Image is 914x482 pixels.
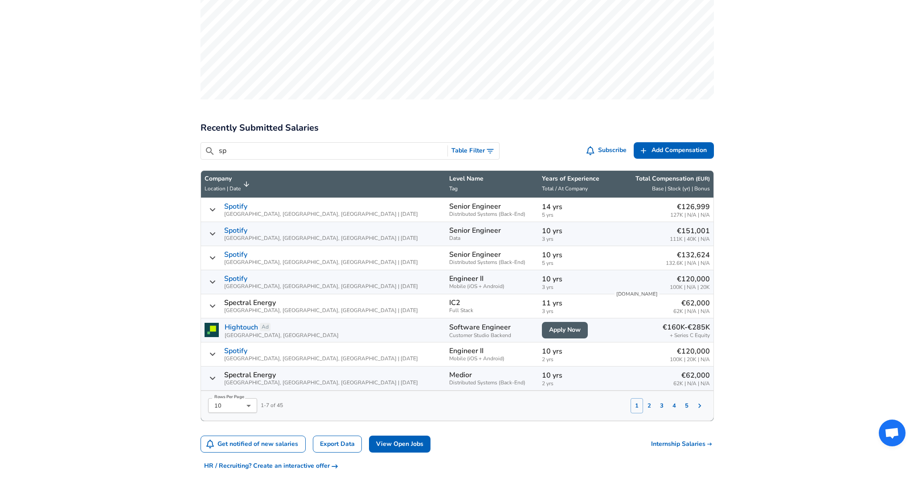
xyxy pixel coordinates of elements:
[449,308,535,313] span: Full Stack
[224,235,418,241] span: [GEOGRAPHIC_DATA], [GEOGRAPHIC_DATA], [GEOGRAPHIC_DATA] | [DATE]
[670,236,710,242] span: 111K | 40K | N/A
[201,436,306,453] button: Get notified of new salaries
[225,322,258,333] a: Hightouch
[542,357,607,363] span: 2 yrs
[449,227,501,235] p: Senior Engineer
[542,346,607,357] p: 10 yrs
[224,308,418,313] span: [GEOGRAPHIC_DATA], [GEOGRAPHIC_DATA], [GEOGRAPHIC_DATA] | [DATE]
[449,322,535,333] p: Software Engineer
[201,170,714,421] table: Salary Submissions
[449,371,472,379] p: Medior
[673,370,710,381] p: €62,000
[542,174,607,183] p: Years of Experience
[449,356,535,362] span: Mobile (iOS + Android)
[666,250,710,260] p: €132,624
[542,260,607,266] span: 5 yrs
[225,333,339,338] span: [GEOGRAPHIC_DATA], [GEOGRAPHIC_DATA]
[313,436,362,453] a: Export Data
[670,284,710,290] span: 100K | N/A | 20K
[260,323,271,331] a: Ad
[449,235,535,241] span: Data
[656,398,668,413] button: 3
[542,309,607,314] span: 3 yrs
[449,251,501,259] p: Senior Engineer
[219,145,444,157] input: Search City, Tag, Etc
[652,185,710,192] span: Base | Stock (yr) | Bonus
[205,185,241,192] span: Location | Date
[670,333,710,338] span: + Series C Equity
[449,202,501,210] p: Senior Engineer
[542,185,588,192] span: Total / At Company
[449,260,535,265] span: Distributed Systems (Back-End)
[670,202,710,212] p: €126,999
[224,299,276,307] p: Spectral Energy
[879,420,906,446] div: Open chat
[204,461,338,472] span: HR / Recruiting? Create an interactive offer
[635,174,710,183] p: Total Compensation
[666,260,710,266] span: 132.6K | N/A | N/A
[224,380,418,386] span: [GEOGRAPHIC_DATA], [GEOGRAPHIC_DATA], [GEOGRAPHIC_DATA] | [DATE]
[542,274,607,284] p: 10 yrs
[449,185,458,192] span: Tag
[449,380,535,386] span: Distributed Systems (Back-End)
[663,322,710,333] p: €160K-€285K
[652,145,707,156] span: Add Compensation
[631,398,643,413] button: 1
[670,212,710,218] span: 127K | N/A | N/A
[449,174,535,183] p: Level Name
[668,398,680,413] button: 4
[673,381,710,387] span: 62K | N/A | N/A
[542,298,607,309] p: 11 yrs
[449,211,535,217] span: Distributed Systems (Back-End)
[673,309,710,314] span: 62K | N/A | N/A
[369,436,430,453] a: View Open Jobs
[670,346,710,357] p: €120,000
[201,121,714,135] h2: Recently Submitted Salaries
[205,174,241,183] p: Company
[673,298,710,309] p: €62,000
[224,347,247,355] a: Spotify
[634,142,714,159] a: Add Compensation
[449,333,535,338] span: Customer Studio Backend
[449,347,484,355] p: Engineer II
[542,370,607,381] p: 10 yrs
[214,394,244,400] label: Rows Per Page
[542,322,588,338] a: Apply Now
[542,236,607,242] span: 3 yrs
[542,212,607,218] span: 5 yrs
[224,202,247,210] a: Spotify
[449,299,460,307] p: IC2
[201,391,283,413] div: 1 - 7 of 45
[208,398,257,413] div: 10
[224,211,418,217] span: [GEOGRAPHIC_DATA], [GEOGRAPHIC_DATA], [GEOGRAPHIC_DATA] | [DATE]
[542,250,607,260] p: 10 yrs
[643,398,656,413] button: 2
[205,174,252,194] span: CompanyLocation | Date
[224,356,418,362] span: [GEOGRAPHIC_DATA], [GEOGRAPHIC_DATA], [GEOGRAPHIC_DATA] | [DATE]
[224,260,418,265] span: [GEOGRAPHIC_DATA], [GEOGRAPHIC_DATA], [GEOGRAPHIC_DATA] | [DATE]
[696,175,710,183] button: (EUR)
[542,226,607,236] p: 10 yrs
[224,275,247,283] a: Spotify
[670,357,710,363] span: 100K | 20K | N/A
[585,142,630,159] button: Subscribe
[542,284,607,290] span: 3 yrs
[670,226,710,236] p: €151,001
[542,202,607,212] p: 14 yrs
[651,440,714,449] a: Internship Salaries
[224,251,247,259] a: Spotify
[449,275,484,283] p: Engineer II
[542,381,607,387] span: 2 yrs
[448,143,499,159] button: Toggle Search Filters
[201,458,341,474] button: HR / Recruiting? Create an interactive offer
[224,371,276,379] p: Spectral Energy
[224,284,418,289] span: [GEOGRAPHIC_DATA], [GEOGRAPHIC_DATA], [GEOGRAPHIC_DATA] | [DATE]
[449,284,535,289] span: Mobile (iOS + Android)
[613,174,709,194] span: Total Compensation (EUR) Base | Stock (yr) | Bonus
[680,398,693,413] button: 5
[670,274,710,284] p: €120,000
[205,323,219,337] img: hightouchlogo.png
[224,227,247,235] a: Spotify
